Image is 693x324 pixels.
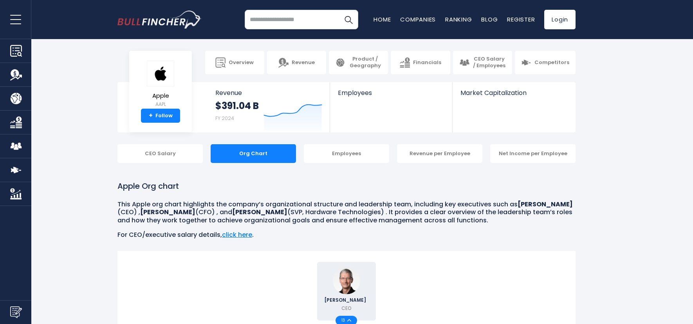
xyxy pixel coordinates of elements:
span: Apple [147,93,174,99]
div: CEO Salary [117,144,203,163]
strong: $391.04 B [215,100,259,112]
span: [PERSON_NAME] [324,298,368,303]
div: Net Income per Employee [490,144,576,163]
button: Search [339,10,358,29]
div: Org Chart [211,144,296,163]
p: For CEO/executive salary details, . [117,231,576,239]
a: click here [222,230,252,239]
p: CEO [341,305,351,312]
img: bullfincher logo [117,11,202,29]
a: Revenue [267,51,326,74]
span: Financials [413,59,441,66]
small: AAPL [147,101,174,108]
span: Competitors [534,59,569,66]
span: Product / Geography [348,56,382,69]
a: Home [374,15,391,23]
p: This Apple org chart highlights the company’s organizational structure and leadership team, inclu... [117,200,576,225]
span: 13 [341,319,347,322]
a: Login [544,10,576,29]
img: Tim Cook [333,267,360,294]
span: Market Capitalization [460,89,567,97]
a: +Follow [141,109,180,123]
a: Companies [400,15,436,23]
a: Go to homepage [117,11,202,29]
a: Apple AAPL [146,60,175,109]
span: Revenue [292,59,315,66]
span: Employees [338,89,444,97]
h1: Apple Org chart [117,180,576,192]
span: CEO Salary / Employees [473,56,506,69]
b: [PERSON_NAME] [232,208,287,217]
b: [PERSON_NAME] [140,208,195,217]
a: Ranking [445,15,472,23]
b: [PERSON_NAME] [518,200,573,209]
strong: + [149,112,153,119]
a: Financials [391,51,450,74]
a: Market Capitalization [453,82,575,110]
div: Employees [304,144,389,163]
a: Employees [330,82,452,110]
a: Register [507,15,535,23]
span: Revenue [215,89,322,97]
span: Overview [229,59,254,66]
a: Tim Cook [PERSON_NAME] CEO 13 [317,262,376,320]
a: Overview [205,51,264,74]
small: FY 2024 [215,115,234,122]
a: CEO Salary / Employees [453,51,512,74]
a: Revenue $391.04 B FY 2024 [208,82,330,132]
a: Blog [481,15,498,23]
a: Competitors [515,51,576,74]
a: Product / Geography [329,51,388,74]
div: Revenue per Employee [397,144,482,163]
